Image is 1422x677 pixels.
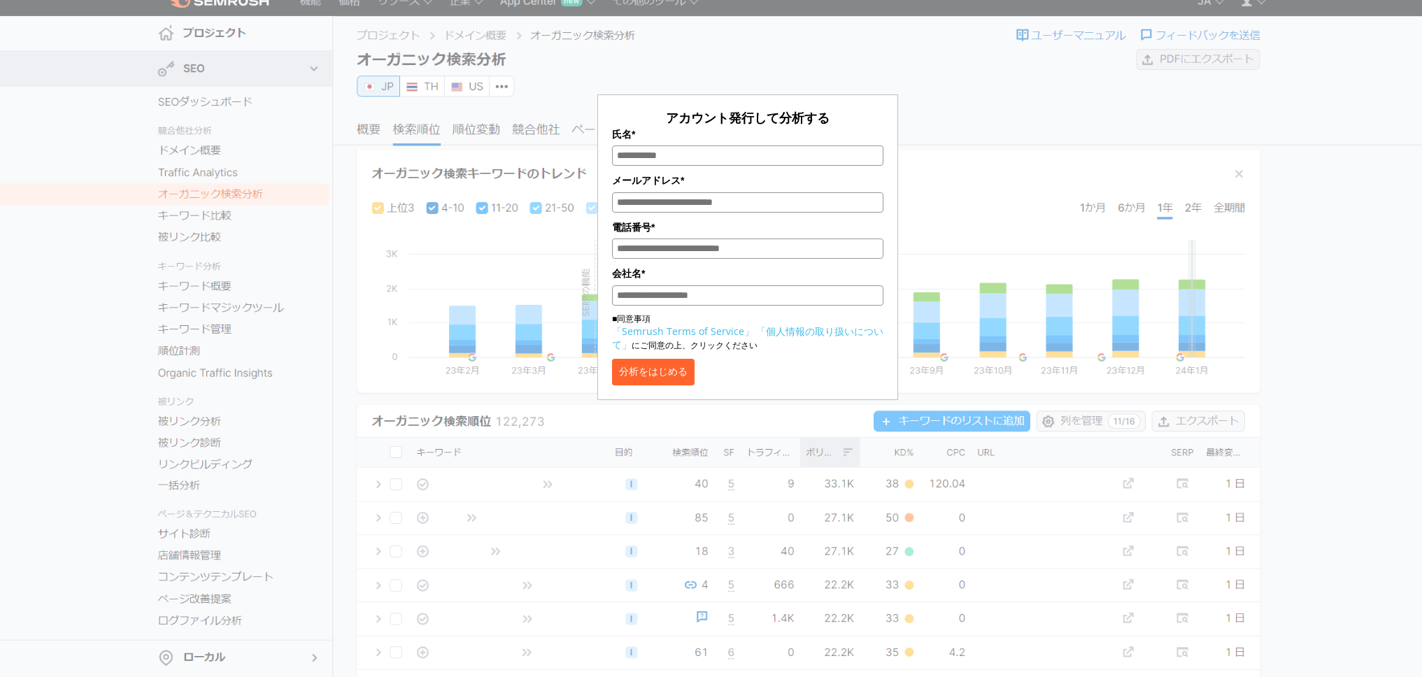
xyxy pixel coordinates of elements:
span: アカウント発行して分析する [666,109,830,126]
label: メールアドレス* [612,173,883,188]
button: 分析をはじめる [612,359,695,385]
label: 電話番号* [612,220,883,235]
p: ■同意事項 にご同意の上、クリックください [612,313,883,352]
a: 「個人情報の取り扱いについて」 [612,325,883,351]
a: 「Semrush Terms of Service」 [612,325,754,338]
